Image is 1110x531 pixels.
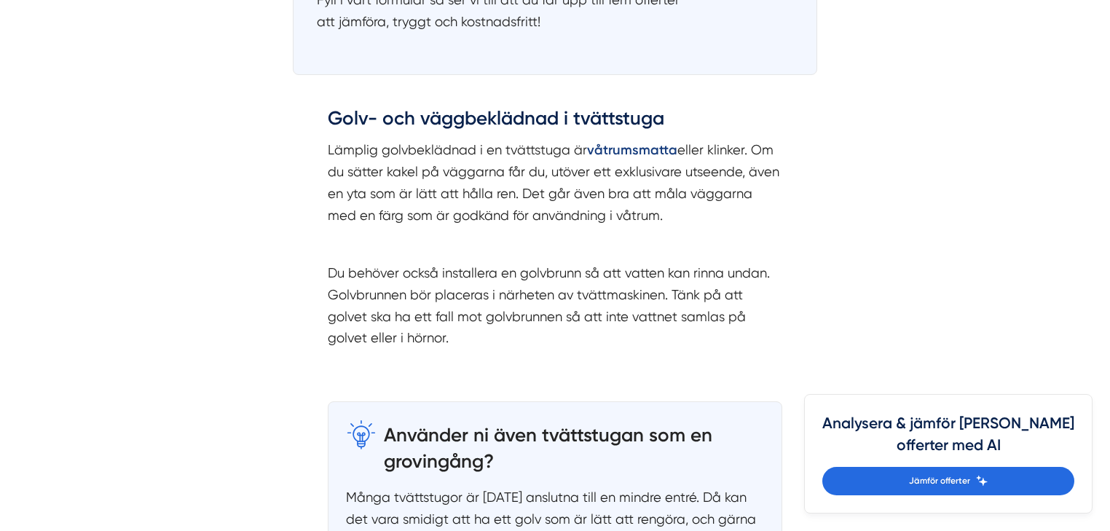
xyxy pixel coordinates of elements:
[909,474,970,488] span: Jämför offerter
[328,106,782,139] h3: Golv- och väggbeklädnad i tvättstuga
[384,420,764,476] h3: Använder ni även tvättstugan som en grovingång?
[822,467,1074,495] a: Jämför offerter
[328,262,782,349] p: Du behöver också installera en golvbrunn så att vatten kan rinna undan. Golvbrunnen bör placeras ...
[587,142,677,158] strong: våtrumsmatta
[328,139,782,227] p: Lämplig golvbeklädnad i en tvättstuga är eller klinker. Om du sätter kakel på väggarna får du, ut...
[587,142,677,157] a: våtrumsmatta
[822,412,1074,467] h4: Analysera & jämför [PERSON_NAME] offerter med AI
